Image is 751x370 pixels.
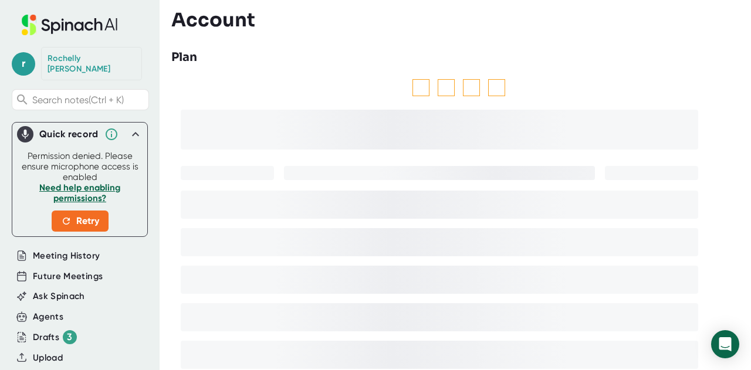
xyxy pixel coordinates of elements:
span: Search notes (Ctrl + K) [32,94,124,106]
button: Upload [33,351,63,365]
div: Open Intercom Messenger [711,330,739,358]
button: Meeting History [33,249,100,263]
div: Rochelly Serrano [48,53,136,74]
button: Retry [52,211,109,232]
div: Quick record [39,128,99,140]
button: Agents [33,310,63,324]
button: Ask Spinach [33,290,85,303]
h3: Plan [171,49,197,66]
div: Permission denied. Please ensure microphone access is enabled [19,151,140,232]
div: 3 [63,330,77,344]
span: r [12,52,35,76]
button: Future Meetings [33,270,103,283]
h3: Account [171,9,255,31]
div: Drafts [33,330,77,344]
div: Quick record [17,123,143,146]
button: Drafts 3 [33,330,77,344]
span: Retry [61,214,99,228]
a: Need help enabling permissions? [39,182,120,203]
